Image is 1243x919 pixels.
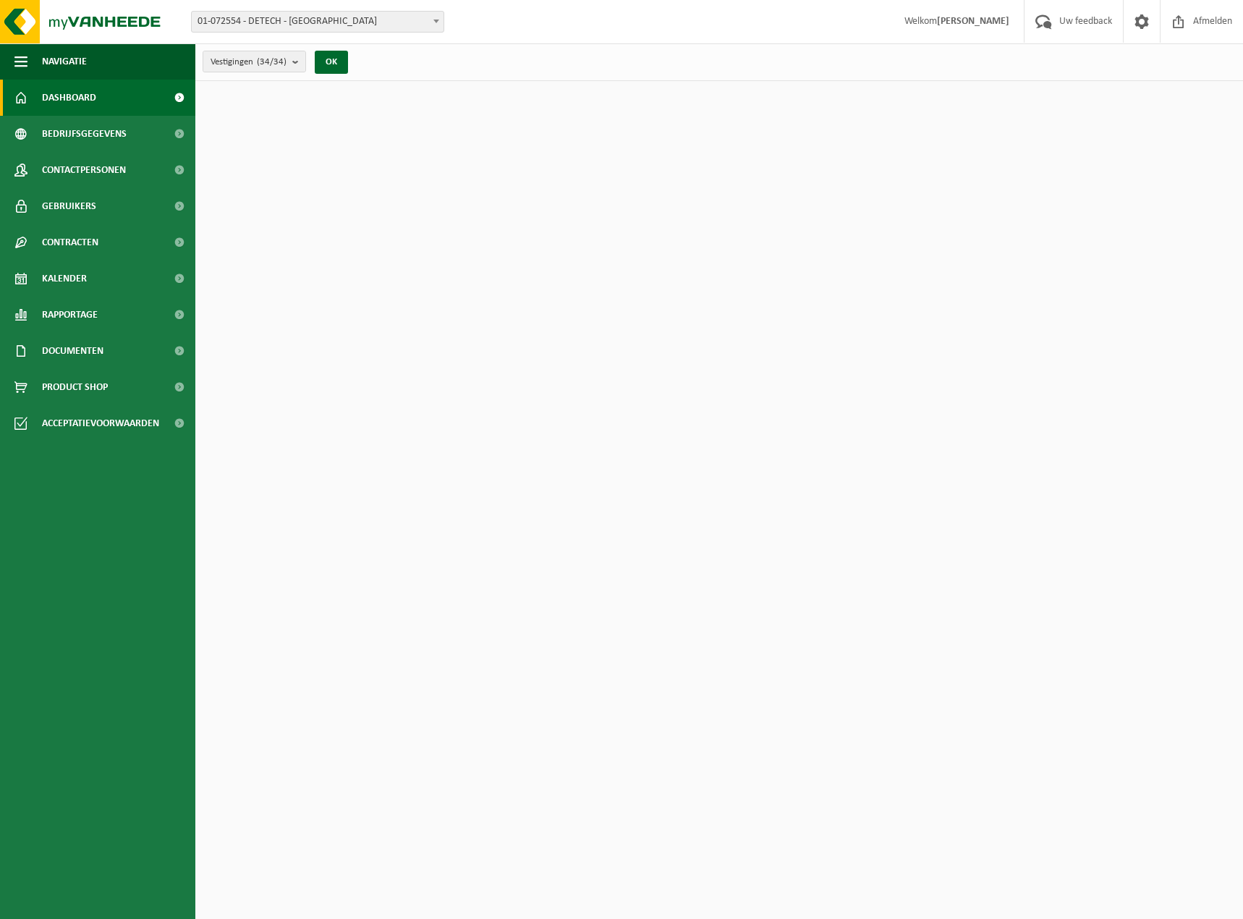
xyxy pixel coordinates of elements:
[42,152,126,188] span: Contactpersonen
[42,405,159,441] span: Acceptatievoorwaarden
[191,11,444,33] span: 01-072554 - DETECH - LOKEREN
[42,188,96,224] span: Gebruikers
[211,51,287,73] span: Vestigingen
[42,369,108,405] span: Product Shop
[42,333,103,369] span: Documenten
[42,116,127,152] span: Bedrijfsgegevens
[192,12,444,32] span: 01-072554 - DETECH - LOKEREN
[203,51,306,72] button: Vestigingen(34/34)
[42,80,96,116] span: Dashboard
[257,57,287,67] count: (34/34)
[42,224,98,261] span: Contracten
[42,297,98,333] span: Rapportage
[42,261,87,297] span: Kalender
[315,51,348,74] button: OK
[937,16,1009,27] strong: [PERSON_NAME]
[42,43,87,80] span: Navigatie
